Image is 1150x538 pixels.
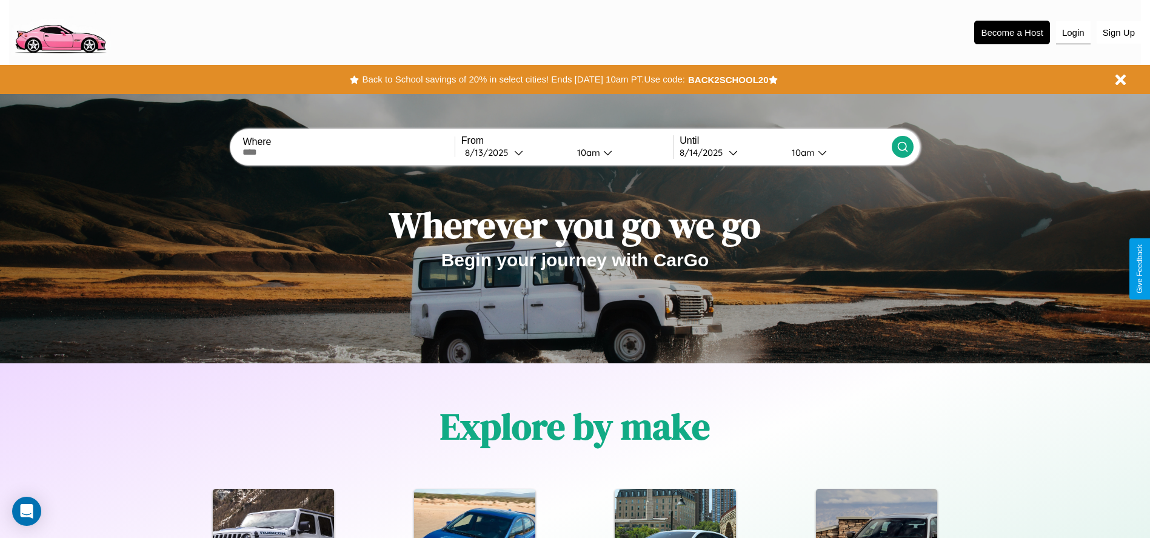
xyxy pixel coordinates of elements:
img: logo [9,6,111,56]
div: 8 / 13 / 2025 [465,147,514,158]
label: Until [680,135,891,146]
button: 10am [567,146,674,159]
button: Back to School savings of 20% in select cities! Ends [DATE] 10am PT.Use code: [359,71,687,88]
div: 10am [786,147,818,158]
label: From [461,135,673,146]
h1: Explore by make [440,402,710,451]
b: BACK2SCHOOL20 [688,75,769,85]
div: 10am [571,147,603,158]
div: Give Feedback [1135,244,1144,294]
div: Open Intercom Messenger [12,497,41,526]
button: 8/13/2025 [461,146,567,159]
button: Become a Host [974,21,1050,44]
button: Sign Up [1097,21,1141,44]
button: Login [1056,21,1091,44]
button: 10am [782,146,892,159]
div: 8 / 14 / 2025 [680,147,729,158]
label: Where [242,136,454,147]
